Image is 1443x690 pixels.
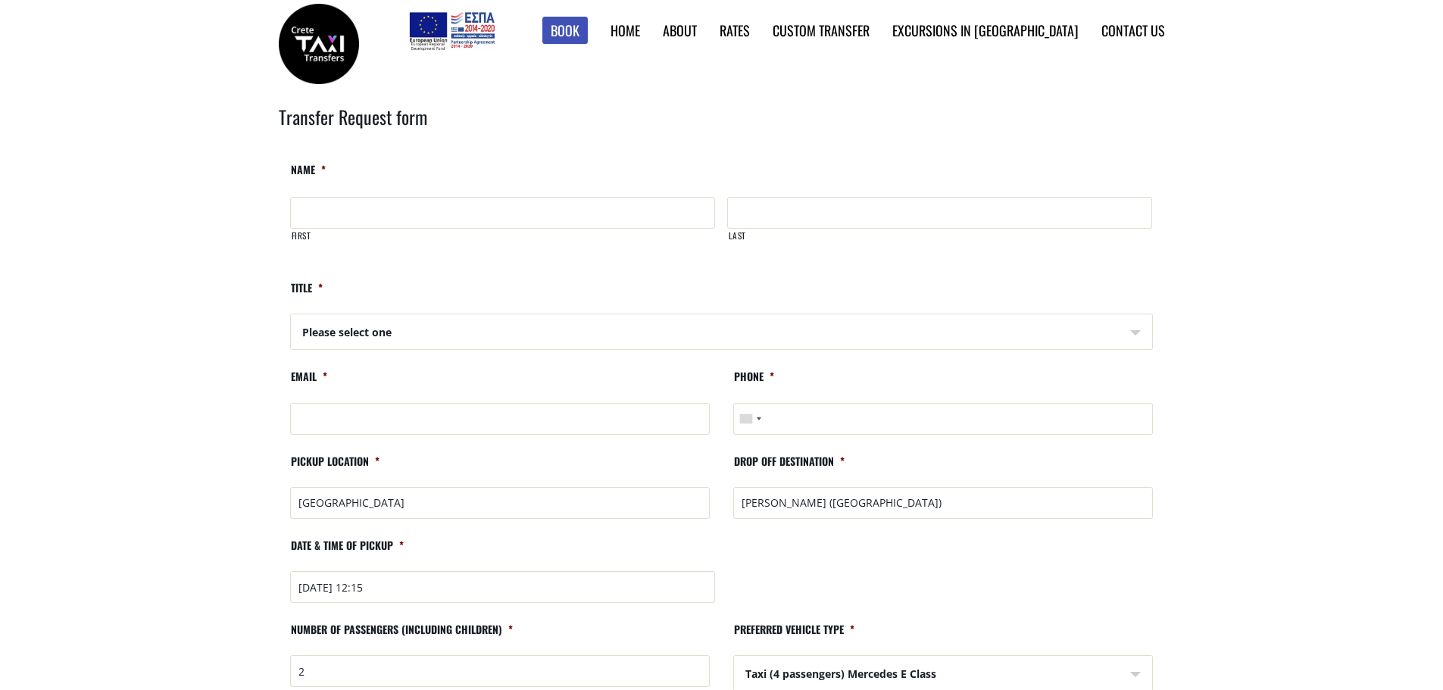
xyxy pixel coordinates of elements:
a: Crete Taxi Transfers | Crete Taxi Transfers search results | Crete Taxi Transfers [279,34,359,50]
a: Book [542,17,588,45]
label: Number of passengers (including children) [290,623,513,649]
label: Pickup location [290,454,379,481]
label: Preferred vehicle type [733,623,854,649]
a: Rates [720,20,750,40]
label: Email [290,370,327,396]
a: Home [611,20,640,40]
span: Please select one [291,314,1152,351]
label: First [291,229,715,254]
a: Excursions in [GEOGRAPHIC_DATA] [892,20,1079,40]
label: Title [290,281,323,308]
button: Selected country [734,404,766,434]
a: Custom Transfer [773,20,870,40]
label: Name [290,163,326,189]
a: About [663,20,697,40]
label: Drop off destination [733,454,845,481]
h2: Transfer Request form [279,104,1165,151]
label: Date & time of pickup [290,539,404,565]
a: Contact us [1101,20,1165,40]
label: Phone [733,370,774,396]
img: Crete Taxi Transfers | Crete Taxi Transfers search results | Crete Taxi Transfers [279,4,359,84]
label: Last [728,229,1152,254]
img: e-bannersEUERDF180X90.jpg [407,8,497,53]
